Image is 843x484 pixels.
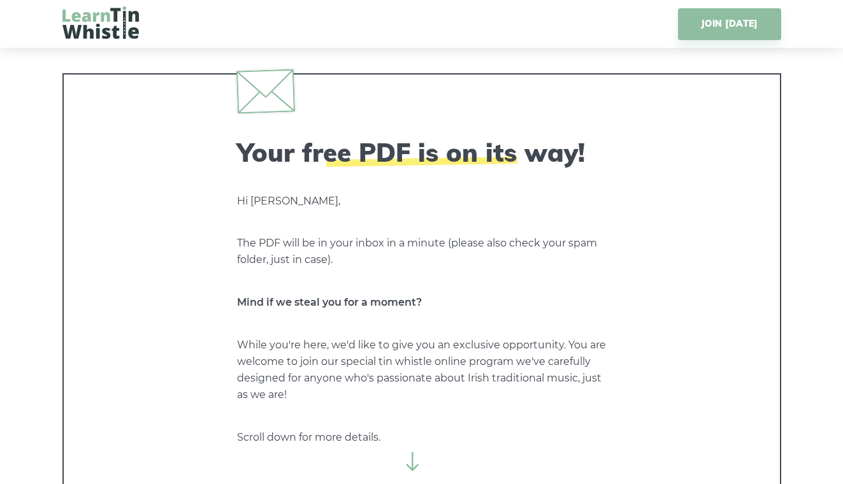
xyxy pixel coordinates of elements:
p: Scroll down for more details. [237,429,607,446]
strong: Mind if we steal you for a moment? [237,296,422,308]
p: The PDF will be in your inbox in a minute (please also check your spam folder, just in case). [237,235,607,268]
a: JOIN [DATE] [678,8,781,40]
h2: Your free PDF is on its way! [237,137,607,167]
p: While you're here, we'd like to give you an exclusive opportunity. You are welcome to join our sp... [237,337,607,403]
p: Hi [PERSON_NAME], [237,193,607,210]
img: LearnTinWhistle.com [62,6,139,39]
img: envelope.svg [236,69,294,113]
